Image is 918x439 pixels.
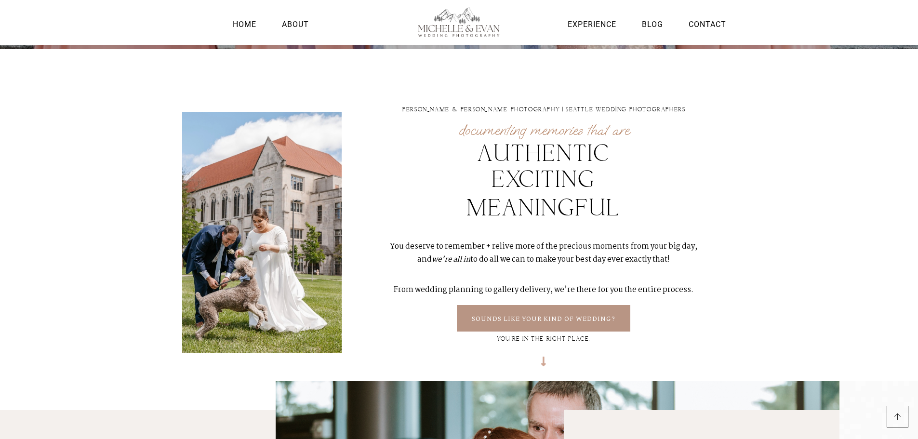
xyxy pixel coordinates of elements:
[346,107,741,113] h2: [PERSON_NAME] & [PERSON_NAME] PHOTOGRAPHY | SEATTLE WEDDING PHOTOGRAPHERS
[346,336,741,342] h4: you're in the right place.
[472,313,615,325] span: Sounds like your kind of wedding?
[492,170,596,192] span: exciting
[432,253,470,266] b: we’re all in
[478,144,610,166] span: AUTHENTIC
[230,18,259,31] a: Home
[565,18,619,31] a: Experience
[382,231,705,275] p: You deserve to remember + relive more of the precious moments from your big day, and to do all we...
[686,18,729,31] a: Contact
[382,275,705,305] p: From wedding planning to gallery delivery, we’re there for you the entire process.
[467,196,621,222] span: meaningful
[346,122,741,138] div: documenting memories that are
[639,18,665,31] a: Blog
[457,305,630,332] a: Sounds like your kind of wedding?
[279,18,311,31] a: About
